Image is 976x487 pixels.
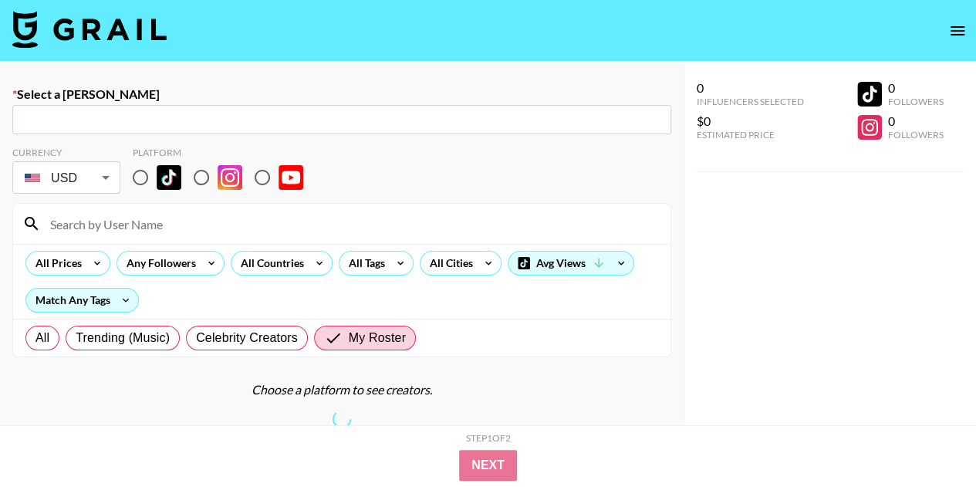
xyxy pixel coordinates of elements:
div: Any Followers [117,252,199,275]
span: My Roster [349,329,406,347]
div: Platform [133,147,316,158]
img: Grail Talent [12,11,167,48]
span: Refreshing lists, bookers, clients, countries, tags, cities, talent, talent, talent... [331,408,352,429]
button: Next [459,450,517,481]
img: TikTok [157,165,181,190]
div: Choose a platform to see creators. [12,382,671,397]
div: All Cities [420,252,476,275]
div: USD [15,164,117,191]
span: Trending (Music) [76,329,170,347]
div: Followers [888,96,944,107]
span: Celebrity Creators [196,329,298,347]
div: 0 [888,80,944,96]
div: Currency [12,147,120,158]
div: Followers [888,129,944,140]
img: Instagram [218,165,242,190]
div: Estimated Price [697,129,804,140]
button: open drawer [942,15,973,46]
img: YouTube [279,165,303,190]
div: Avg Views [508,252,633,275]
input: Search by User Name [41,211,661,236]
div: All Prices [26,252,85,275]
span: All [35,329,49,347]
label: Select a [PERSON_NAME] [12,86,671,102]
div: $0 [697,113,804,129]
div: Step 1 of 2 [466,432,511,444]
div: Match Any Tags [26,289,138,312]
div: All Countries [231,252,307,275]
div: 0 [888,113,944,129]
div: Influencers Selected [697,96,804,107]
div: All Tags [339,252,388,275]
div: 0 [697,80,804,96]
